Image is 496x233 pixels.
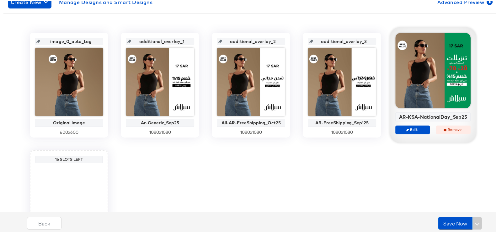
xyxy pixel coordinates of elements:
div: 1080 x 1080 [126,128,194,134]
button: Edit [395,124,430,133]
div: 600 x 600 [35,128,103,134]
button: Remove [436,124,471,133]
div: Ar-Generic_Sep25 [127,119,193,124]
div: AR-KSA-NationalDay_Sep25 [397,113,469,118]
div: All-AR-FreeShipping_Oct25 [218,119,284,124]
span: Edit [398,126,427,131]
span: Remove [439,126,468,131]
button: Back [27,216,61,228]
div: AR-FreeShipping_Sep'25 [309,119,375,124]
button: Save Now [438,216,472,228]
div: Original Image [36,119,102,124]
div: 1080 x 1080 [308,128,376,134]
div: 16 Slots Left [37,156,101,161]
div: 1080 x 1080 [217,128,285,134]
